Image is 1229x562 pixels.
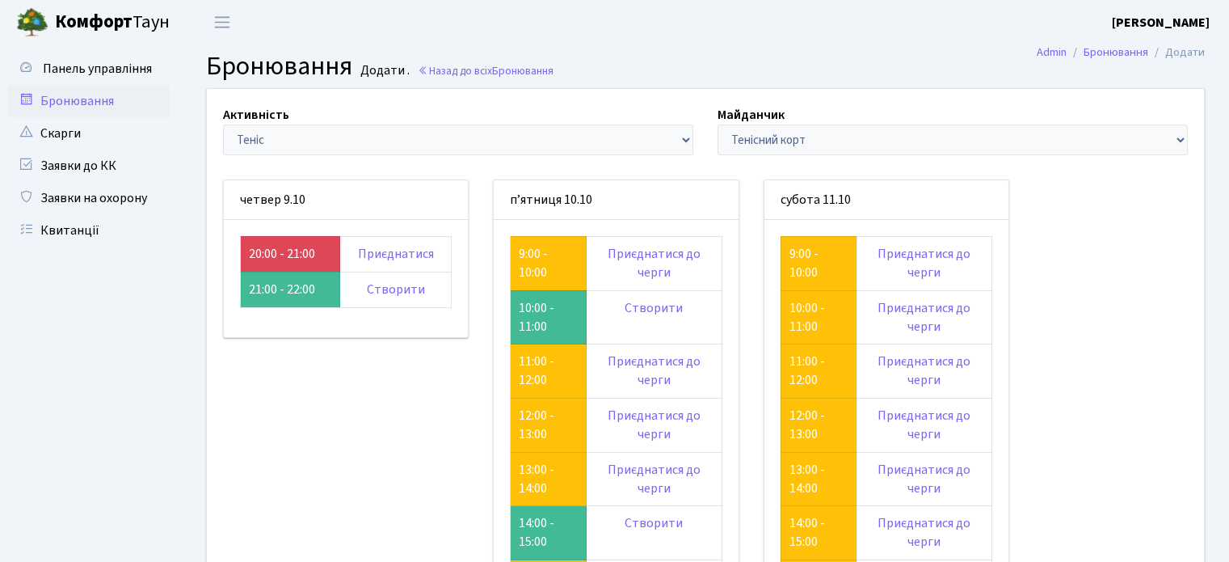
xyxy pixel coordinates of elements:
a: Приєднатися до черги [878,299,970,336]
a: Створити [625,299,683,317]
a: 12:00 - 13:00 [789,407,825,443]
a: Приєднатися до черги [608,245,701,281]
a: Квитанції [8,214,170,247]
a: 13:00 - 14:00 [789,461,825,497]
a: Створити [625,514,683,532]
a: Приєднатися до черги [608,353,701,389]
span: Панель управління [43,60,152,78]
span: Бронювання [492,63,553,78]
a: Бронювання [1084,44,1148,61]
a: [PERSON_NAME] [1112,13,1210,32]
a: Створити [367,281,425,298]
a: Заявки до КК [8,150,170,182]
a: Приєднатися [358,245,434,263]
div: четвер 9.10 [224,180,468,220]
label: Активність [223,105,289,125]
a: Приєднатися до черги [878,461,970,497]
a: Назад до всіхБронювання [418,63,553,78]
td: 10:00 - 11:00 [511,290,587,344]
li: Додати [1148,44,1205,61]
a: Приєднатися до черги [878,353,970,389]
b: Комфорт [55,9,133,35]
a: 9:00 - 10:00 [519,245,548,281]
td: 21:00 - 22:00 [241,272,340,307]
b: [PERSON_NAME] [1112,14,1210,32]
a: 20:00 - 21:00 [249,245,315,263]
a: Приєднатися до черги [608,407,701,443]
div: п’ятниця 10.10 [494,180,738,220]
td: 14:00 - 15:00 [511,506,587,560]
button: Переключити навігацію [202,9,242,36]
a: 11:00 - 12:00 [789,353,825,389]
span: Бронювання [206,48,352,85]
small: Додати . [357,63,410,78]
a: 9:00 - 10:00 [789,245,819,281]
img: logo.png [16,6,48,39]
a: 11:00 - 12:00 [519,353,554,389]
a: Admin [1037,44,1067,61]
label: Майданчик [718,105,785,125]
nav: breadcrumb [1012,36,1229,70]
a: Скарги [8,117,170,150]
a: Приєднатися до черги [878,245,970,281]
a: Приєднатися до черги [878,407,970,443]
a: Панель управління [8,53,170,85]
div: субота 11.10 [764,180,1008,220]
a: 12:00 - 13:00 [519,407,554,443]
a: 14:00 - 15:00 [789,514,825,551]
a: Бронювання [8,85,170,117]
a: 10:00 - 11:00 [789,299,825,336]
a: 13:00 - 14:00 [519,461,554,497]
span: Таун [55,9,170,36]
a: Приєднатися до черги [878,514,970,551]
a: Заявки на охорону [8,182,170,214]
a: Приєднатися до черги [608,461,701,497]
